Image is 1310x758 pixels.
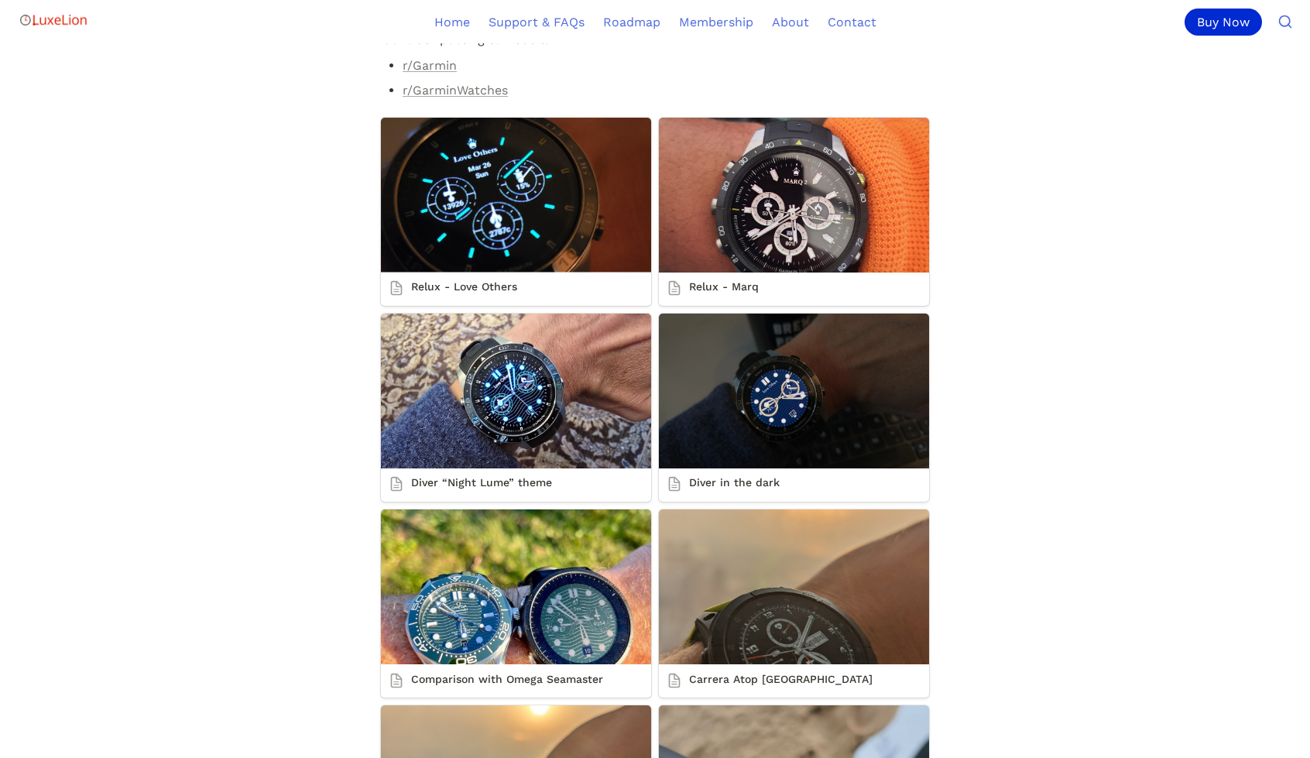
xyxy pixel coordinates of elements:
div: Buy Now [1185,9,1262,36]
a: Diver in the dark [659,314,929,502]
a: Carrera Atop [GEOGRAPHIC_DATA] [659,509,929,698]
a: Buy Now [1185,9,1268,36]
a: Diver “Night Lume” theme [381,314,651,502]
img: Logo [19,5,88,36]
a: Relux - Love Others [381,118,651,306]
a: r/GarminWatches [403,83,508,98]
a: r/Garmin [403,58,457,73]
a: Relux - Marq [659,118,929,306]
a: Comparison with Omega Seamaster [381,509,651,698]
